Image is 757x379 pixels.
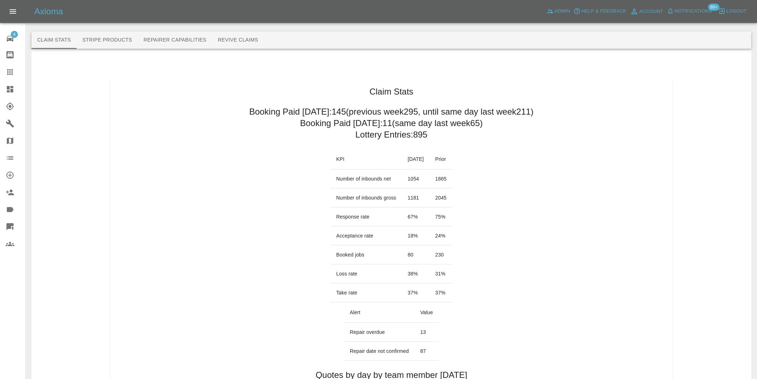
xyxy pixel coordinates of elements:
td: 38 % [402,264,430,283]
button: Revive Claims [212,32,264,49]
td: 37 % [402,283,430,302]
span: Logout [726,7,747,15]
td: 31 % [430,264,453,283]
td: 13 [415,323,439,342]
td: 1054 [402,169,430,188]
td: Acceptance rate [331,226,402,245]
td: 1181 [402,188,430,207]
a: Admin [545,6,572,17]
td: Number of inbounds gross [331,188,402,207]
h2: Booking Paid [DATE]: 11 (same day last week 65 ) [300,117,483,129]
h2: Lottery Entries: 895 [355,129,427,140]
th: Value [415,302,439,323]
h1: Claim Stats [370,86,414,97]
h5: Axioma [34,6,63,17]
td: 75 % [430,207,453,226]
span: Help & Feedback [581,7,626,15]
span: Notifications [675,7,712,15]
td: 18 % [402,226,430,245]
td: 67 % [402,207,430,226]
span: 4 [11,31,18,38]
a: Account [628,6,665,17]
button: Notifications [665,6,714,17]
button: Logout [717,6,748,17]
td: 87 [415,342,439,361]
button: Stripe Products [77,32,138,49]
td: 37 % [430,283,453,302]
th: Prior [430,149,453,169]
button: Help & Feedback [572,6,628,17]
td: 2045 [430,188,453,207]
span: Admin [555,7,570,15]
td: Repair overdue [344,323,415,342]
th: KPI [331,149,402,169]
th: [DATE] [402,149,430,169]
span: Account [639,8,663,16]
th: Alert [344,302,415,323]
td: 80 [402,245,430,264]
td: Response rate [331,207,402,226]
td: Number of inbounds net [331,169,402,188]
td: Loss rate [331,264,402,283]
td: 24 % [430,226,453,245]
h2: Booking Paid [DATE]: 145 (previous week 295 , until same day last week 211 ) [249,106,534,117]
button: Repairer Capabilities [138,32,212,49]
button: Claim Stats [31,32,77,49]
button: Open drawer [4,3,21,20]
td: Repair date not confirmed [344,342,415,361]
span: 99+ [708,4,719,11]
td: Take rate [331,283,402,302]
td: 230 [430,245,453,264]
td: 1865 [430,169,453,188]
td: Booked jobs [331,245,402,264]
